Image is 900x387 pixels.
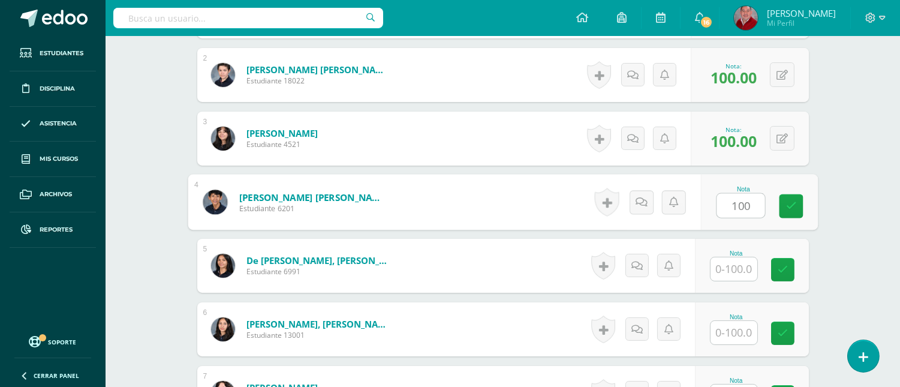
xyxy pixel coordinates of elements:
[10,142,96,177] a: Mis cursos
[211,254,235,278] img: 052a2ce7d32b897775d2b8c12b55569e.png
[711,62,757,70] div: Nota:
[734,6,758,30] img: fd73516eb2f546aead7fb058580fc543.png
[711,131,757,151] span: 100.00
[711,321,757,344] input: 0-100.0
[14,333,91,349] a: Soporte
[40,49,83,58] span: Estudiantes
[10,107,96,142] a: Asistencia
[40,119,77,128] span: Asistencia
[246,127,318,139] a: [PERSON_NAME]
[211,317,235,341] img: e5c705e52a8ddf85ed9df4af02a83419.png
[710,314,763,320] div: Nota
[40,84,75,94] span: Disciplina
[239,203,387,214] span: Estudiante 6201
[246,76,390,86] span: Estudiante 18022
[711,257,757,281] input: 0-100.0
[10,177,96,212] a: Archivos
[211,127,235,151] img: 7de273724334d18f893024ffcbbd66c7.png
[710,377,763,384] div: Nota
[246,318,390,330] a: [PERSON_NAME], [PERSON_NAME]
[717,194,764,218] input: 0-100.0
[246,254,390,266] a: De [PERSON_NAME], [PERSON_NAME]
[767,7,836,19] span: [PERSON_NAME]
[711,67,757,88] span: 100.00
[211,63,235,87] img: 304d5b1c67bd608131a7673bfd7614bc.png
[40,225,73,235] span: Reportes
[40,190,72,199] span: Archivos
[239,191,387,203] a: [PERSON_NAME] [PERSON_NAME]
[113,8,383,28] input: Busca un usuario...
[49,338,77,346] span: Soporte
[40,154,78,164] span: Mis cursos
[767,18,836,28] span: Mi Perfil
[700,16,713,29] span: 16
[711,125,757,134] div: Nota:
[246,266,390,277] span: Estudiante 6991
[203,190,227,214] img: 114465c4610b8704abefd27770cee4b6.png
[10,212,96,248] a: Reportes
[246,139,318,149] span: Estudiante 4521
[10,36,96,71] a: Estudiantes
[34,371,79,380] span: Cerrar panel
[716,186,770,193] div: Nota
[10,71,96,107] a: Disciplina
[246,64,390,76] a: [PERSON_NAME] [PERSON_NAME]
[246,330,390,340] span: Estudiante 13001
[710,250,763,257] div: Nota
